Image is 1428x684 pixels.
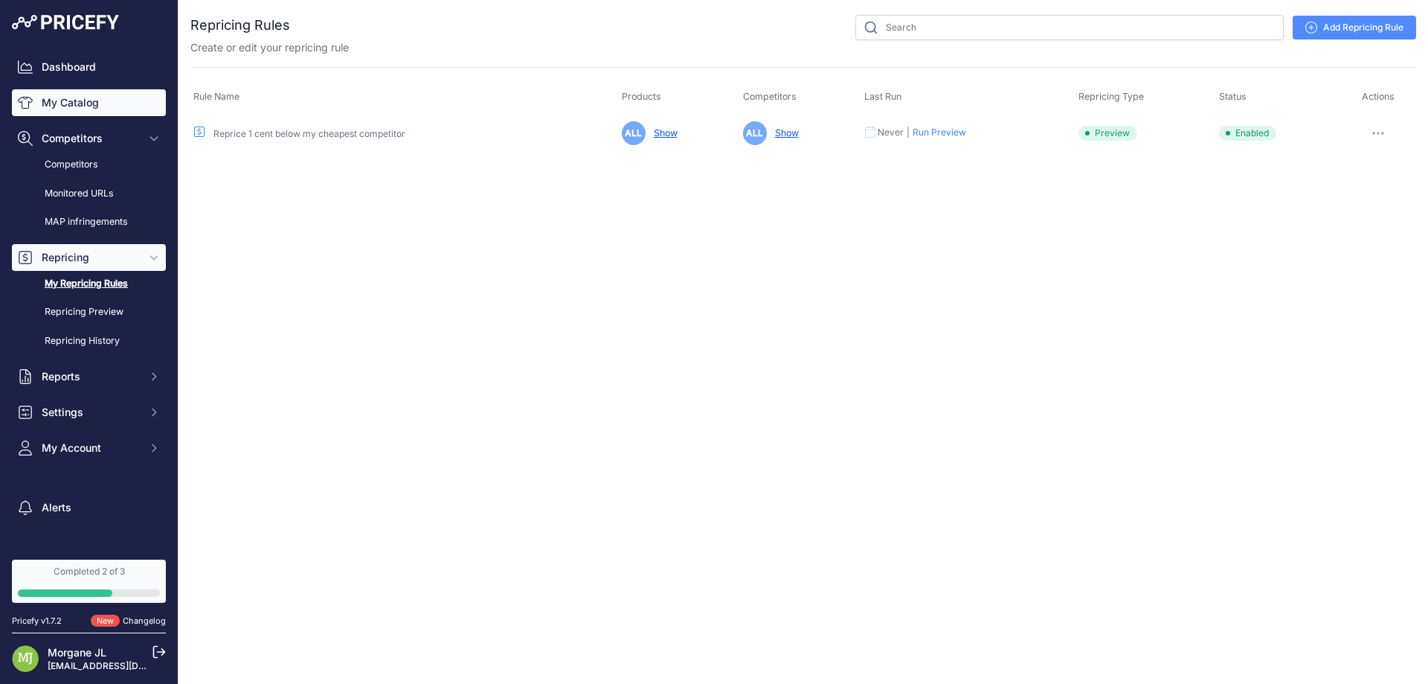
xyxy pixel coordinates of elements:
[42,405,139,420] span: Settings
[12,152,166,178] a: Competitors
[1293,16,1416,39] a: Add Repricing Rule
[1078,91,1144,102] span: Repricing Type
[91,615,120,627] span: New
[12,328,166,354] a: Repricing History
[12,15,119,30] img: Pricefy Logo
[769,127,799,138] a: Show
[48,660,203,671] a: [EMAIL_ADDRESS][DOMAIN_NAME]
[12,54,166,578] nav: Sidebar
[1219,91,1247,102] span: Status
[12,363,166,390] button: Reports
[622,121,646,145] span: ALL
[905,127,911,138] div: |
[743,91,797,102] span: Competitors
[622,91,661,102] span: Products
[12,244,166,271] button: Repricing
[855,15,1284,40] input: Search
[12,54,166,80] a: Dashboard
[12,399,166,426] button: Settings
[864,91,901,102] span: Last Run
[18,566,160,578] div: Completed 2 of 3
[42,131,139,146] span: Competitors
[648,127,678,138] a: Show
[1219,126,1276,141] span: Enabled
[42,441,139,456] span: My Account
[42,369,139,384] span: Reports
[123,616,166,626] a: Changelog
[48,646,106,659] a: Morgane JL
[12,125,166,152] button: Competitors
[1078,126,1137,141] span: Preview
[12,494,166,521] a: Alerts
[190,15,290,36] h2: Repricing Rules
[190,40,349,55] p: Create or edit your repricing rule
[12,89,166,116] a: My Catalog
[12,209,166,235] a: MAP infringements
[12,551,166,578] a: Suggest a feature
[12,271,166,297] a: My Repricing Rules
[213,128,405,139] a: Reprice 1 cent below my cheapest competitor
[12,615,62,627] div: Pricefy v1.7.2
[743,121,767,145] span: ALL
[12,181,166,207] a: Monitored URLs
[12,299,166,325] a: Repricing Preview
[193,91,239,102] span: Rule Name
[1362,91,1395,102] span: Actions
[913,127,966,138] button: Run Preview
[12,435,166,461] button: My Account
[12,560,166,603] a: Completed 2 of 3
[876,127,905,138] div: Never
[42,250,139,265] span: Repricing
